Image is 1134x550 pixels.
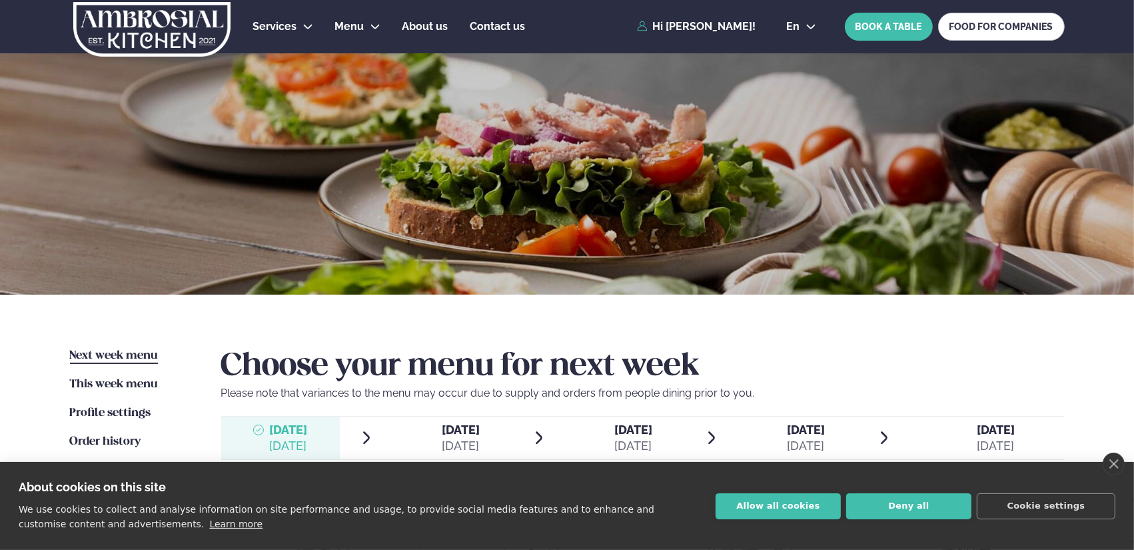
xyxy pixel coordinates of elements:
div: [DATE] [614,438,652,454]
span: [DATE] [977,423,1015,437]
a: close [1103,453,1125,475]
span: Menu [335,20,364,33]
span: This week menu [70,379,158,390]
span: About us [402,20,448,33]
strong: About cookies on this site [19,480,166,494]
span: en [787,21,800,32]
h2: Choose your menu for next week [221,348,1065,385]
span: Next week menu [70,350,158,361]
span: Order history [70,436,141,447]
a: This week menu [70,377,158,393]
p: We use cookies to collect and analyse information on site performance and usage, to provide socia... [19,504,654,529]
p: Please note that variances to the menu may occur due to supply and orders from people dining prio... [221,385,1065,401]
button: BOOK A TABLE [845,13,933,41]
a: About us [402,19,448,35]
button: en [776,21,827,32]
div: [DATE] [269,438,307,454]
a: Order history [70,434,141,450]
div: [DATE] [442,438,480,454]
a: Contact us [470,19,526,35]
button: Allow all cookies [716,493,841,519]
span: Profile settings [70,407,151,419]
a: Menu [335,19,364,35]
a: Services [253,19,297,35]
button: Cookie settings [977,493,1115,519]
img: logo [73,2,232,57]
span: [DATE] [787,423,825,437]
a: Learn more [209,519,263,529]
button: Deny all [846,493,971,519]
a: FOOD FOR COMPANIES [938,13,1065,41]
span: Services [253,20,297,33]
span: [DATE] [269,423,307,437]
div: [DATE] [787,438,825,454]
div: [DATE] [977,438,1015,454]
span: [DATE] [614,423,652,437]
a: Hi [PERSON_NAME]! [637,21,756,33]
span: [DATE] [442,423,480,437]
a: Next week menu [70,348,158,364]
a: Profile settings [70,405,151,421]
span: Contact us [470,20,526,33]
